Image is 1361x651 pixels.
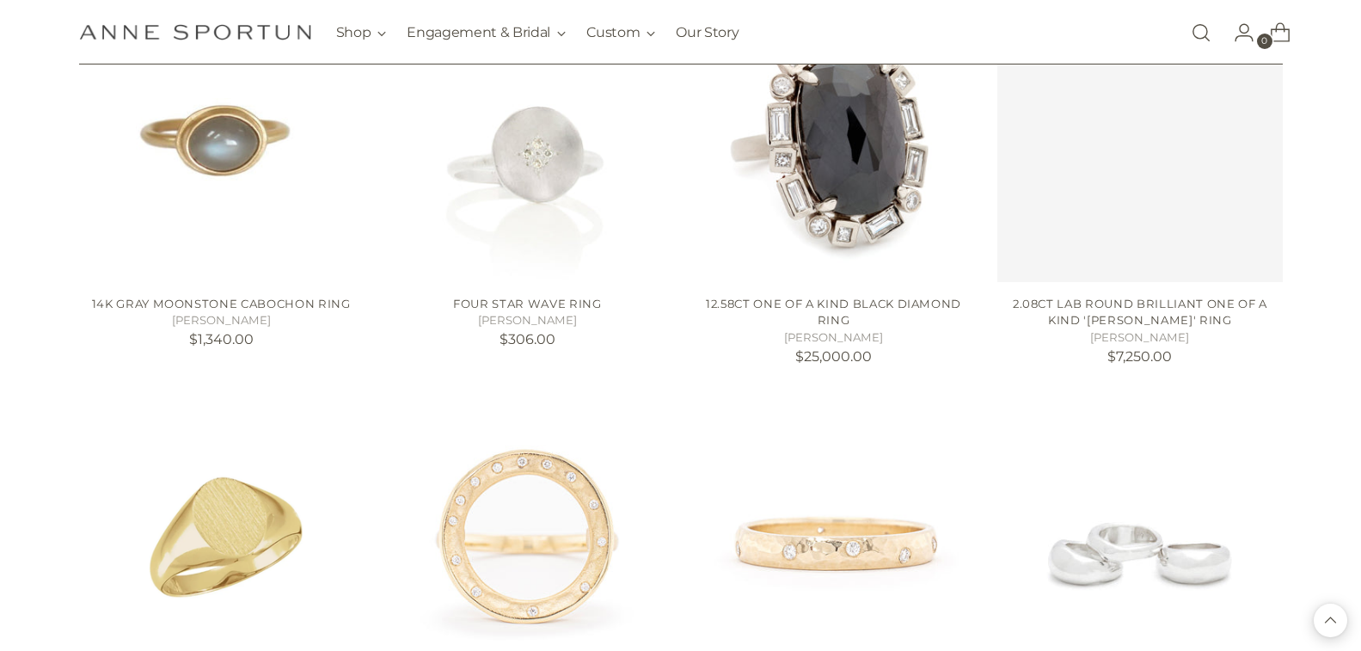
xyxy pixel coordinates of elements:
[92,297,351,310] a: 14k Gray Moonstone Cabochon Ring
[453,297,602,310] a: Four Star Wave Ring
[676,14,739,52] a: Our Story
[407,14,566,52] button: Engagement & Bridal
[385,312,670,329] h5: [PERSON_NAME]
[189,331,254,347] span: $1,340.00
[79,24,311,40] a: Anne Sportun Fine Jewellery
[1013,297,1267,328] a: 2.08ct Lab Round Brilliant One of a Kind '[PERSON_NAME]' Ring
[795,348,872,365] span: $25,000.00
[336,14,387,52] button: Shop
[1314,604,1347,637] button: Back to top
[1257,34,1272,49] span: 0
[691,329,976,347] h5: [PERSON_NAME]
[706,297,961,328] a: 12.58ct One of a Kind Black Diamond Ring
[586,14,655,52] button: Custom
[997,329,1282,347] h5: [PERSON_NAME]
[1107,348,1172,365] span: $7,250.00
[1220,15,1254,50] a: Go to the account page
[79,312,364,329] h5: [PERSON_NAME]
[500,331,555,347] span: $306.00
[1184,15,1218,50] a: Open search modal
[1256,15,1290,50] a: Open cart modal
